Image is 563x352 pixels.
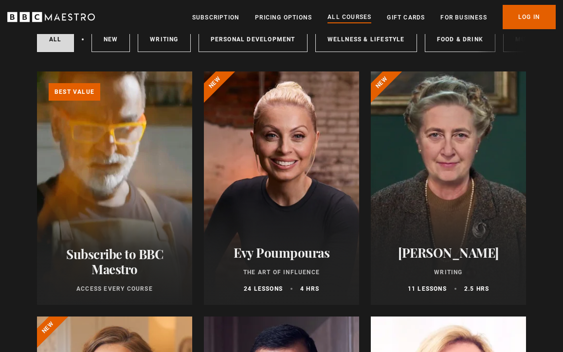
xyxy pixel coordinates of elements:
p: Writing [382,268,514,277]
a: For business [440,13,487,22]
a: Evy Poumpouras The Art of Influence 24 lessons 4 hrs New [204,71,359,305]
p: 2.5 hrs [464,284,489,293]
a: Log In [503,5,556,29]
a: Pricing Options [255,13,312,22]
h2: [PERSON_NAME] [382,245,514,260]
a: [PERSON_NAME] Writing 11 lessons 2.5 hrs New [371,71,526,305]
a: Writing [138,27,190,52]
a: Food & Drink [425,27,495,52]
p: 24 lessons [244,284,283,293]
p: Best value [49,83,100,101]
svg: BBC Maestro [7,10,95,24]
p: 11 lessons [408,284,447,293]
a: Wellness & Lifestyle [315,27,417,52]
a: All [37,27,74,52]
a: Subscription [192,13,239,22]
h2: Evy Poumpouras [216,245,347,260]
p: The Art of Influence [216,268,347,277]
p: 4 hrs [300,284,319,293]
a: New [91,27,130,52]
a: Gift Cards [387,13,425,22]
a: Personal Development [199,27,308,52]
nav: Primary [192,5,556,29]
a: All Courses [327,12,371,23]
